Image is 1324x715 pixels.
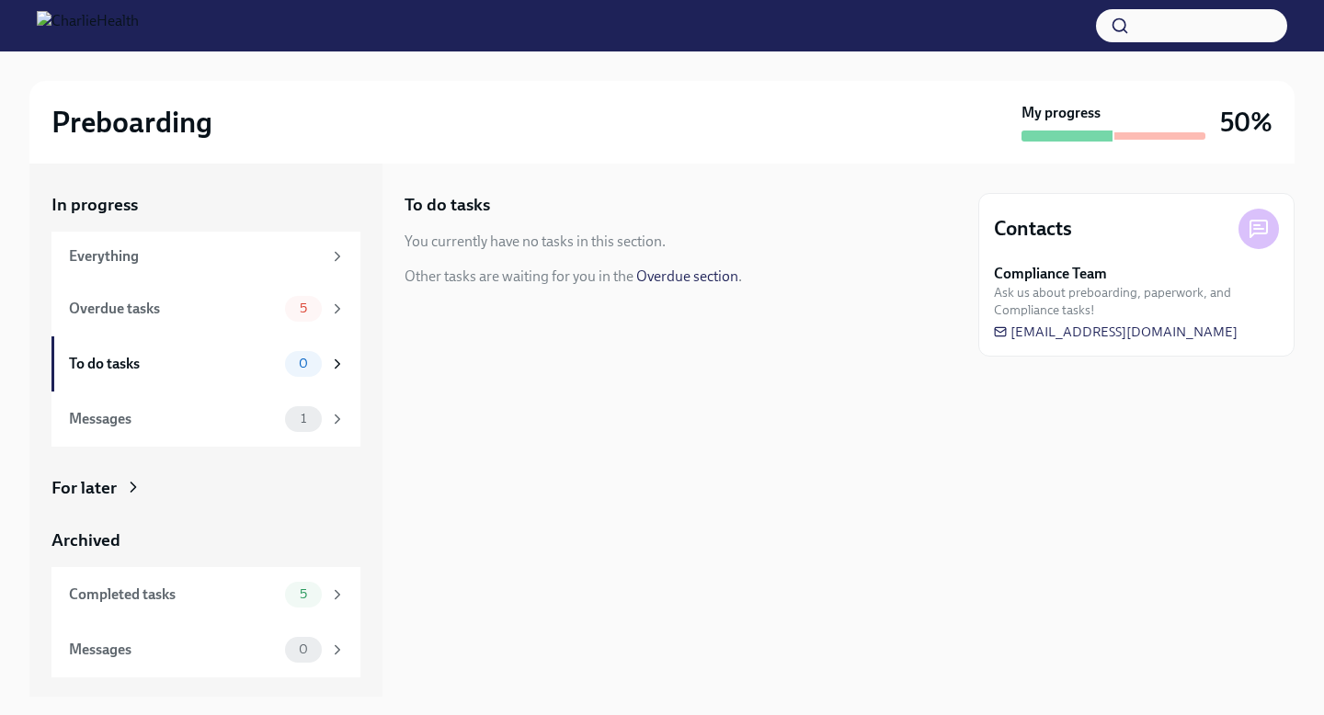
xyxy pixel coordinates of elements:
[1220,106,1273,139] h3: 50%
[69,354,278,374] div: To do tasks
[1022,103,1101,123] strong: My progress
[51,336,360,392] a: To do tasks0
[405,267,633,285] span: Other tasks are waiting for you in the
[636,267,738,285] a: Overdue section
[37,11,139,40] img: CharlieHealth
[69,246,322,267] div: Everything
[51,281,360,336] a: Overdue tasks5
[69,640,278,660] div: Messages
[51,476,360,500] a: For later
[738,267,742,285] span: .
[289,587,318,601] span: 5
[994,284,1279,319] span: Ask us about preboarding, paperwork, and Compliance tasks!
[994,264,1107,284] strong: Compliance Team
[994,323,1238,341] a: [EMAIL_ADDRESS][DOMAIN_NAME]
[69,409,278,429] div: Messages
[69,299,278,319] div: Overdue tasks
[69,584,278,605] div: Completed tasks
[289,301,318,315] span: 5
[288,357,319,370] span: 0
[51,104,212,141] h2: Preboarding
[288,642,319,656] span: 0
[51,622,360,677] a: Messages0
[51,567,360,622] a: Completed tasks5
[51,392,360,447] a: Messages1
[51,528,360,552] a: Archived
[51,193,360,217] a: In progress
[405,232,666,252] div: You currently have no tasks in this section.
[405,193,490,217] h5: To do tasks
[994,215,1072,243] h4: Contacts
[290,412,317,426] span: 1
[51,476,117,500] div: For later
[51,232,360,281] a: Everything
